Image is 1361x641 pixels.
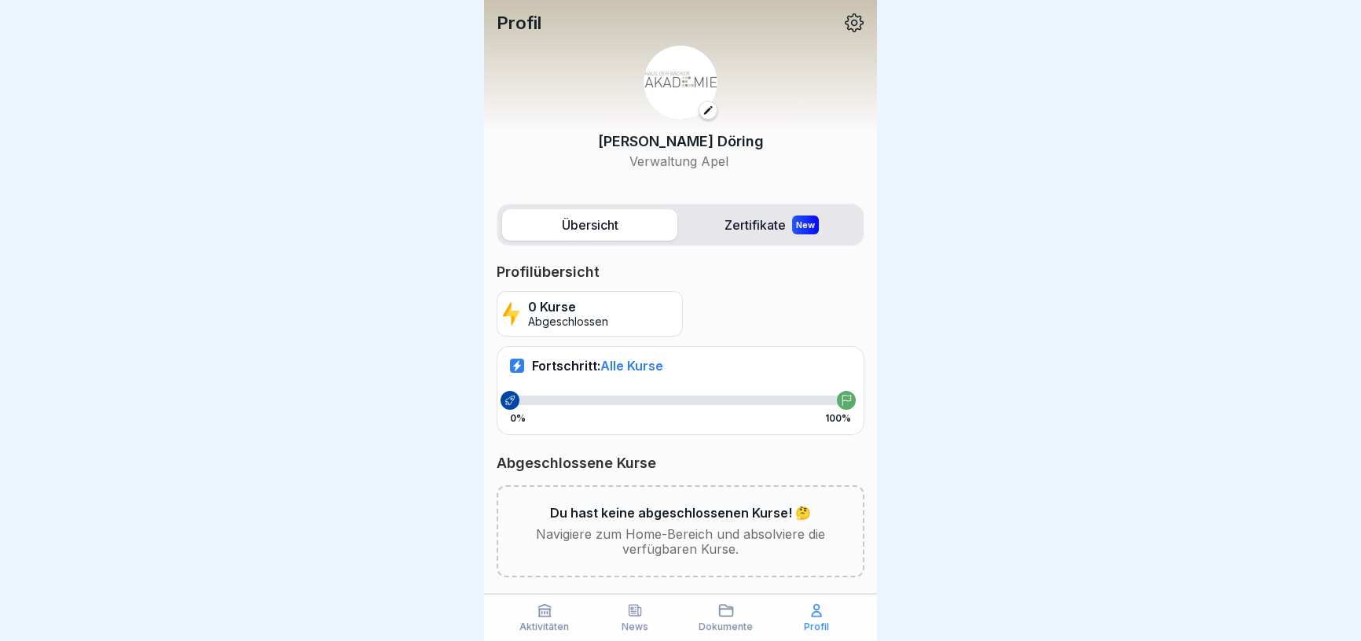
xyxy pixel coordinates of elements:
span: Alle Kurse [600,358,663,374]
p: Aktivitäten [519,621,569,632]
p: Navigiere zum Home-Bereich und absolviere die verfügbaren Kurse. [523,527,838,557]
p: Profilübersicht [497,263,864,282]
label: Übersicht [502,209,677,241]
p: Profil [497,13,541,33]
p: Abgeschlossen [528,315,608,329]
p: Verwaltung Apel [598,152,764,171]
img: h1uq8udo25ity8yr8xlavs7l.png [644,46,717,120]
p: 100% [825,413,851,424]
p: News [622,621,648,632]
p: 0 Kurse [528,300,608,315]
p: Dokumente [699,621,753,632]
p: Du hast keine abgeschlossenen Kurse! 🤔 [550,506,811,521]
p: Fortschritt: [532,358,663,374]
p: Abgeschlossene Kurse [497,454,864,473]
p: Profil [804,621,829,632]
p: [PERSON_NAME] Döring [598,131,764,152]
img: lightning.svg [502,300,520,327]
label: Zertifikate [684,209,859,241]
div: New [792,216,819,234]
p: 0% [510,413,526,424]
